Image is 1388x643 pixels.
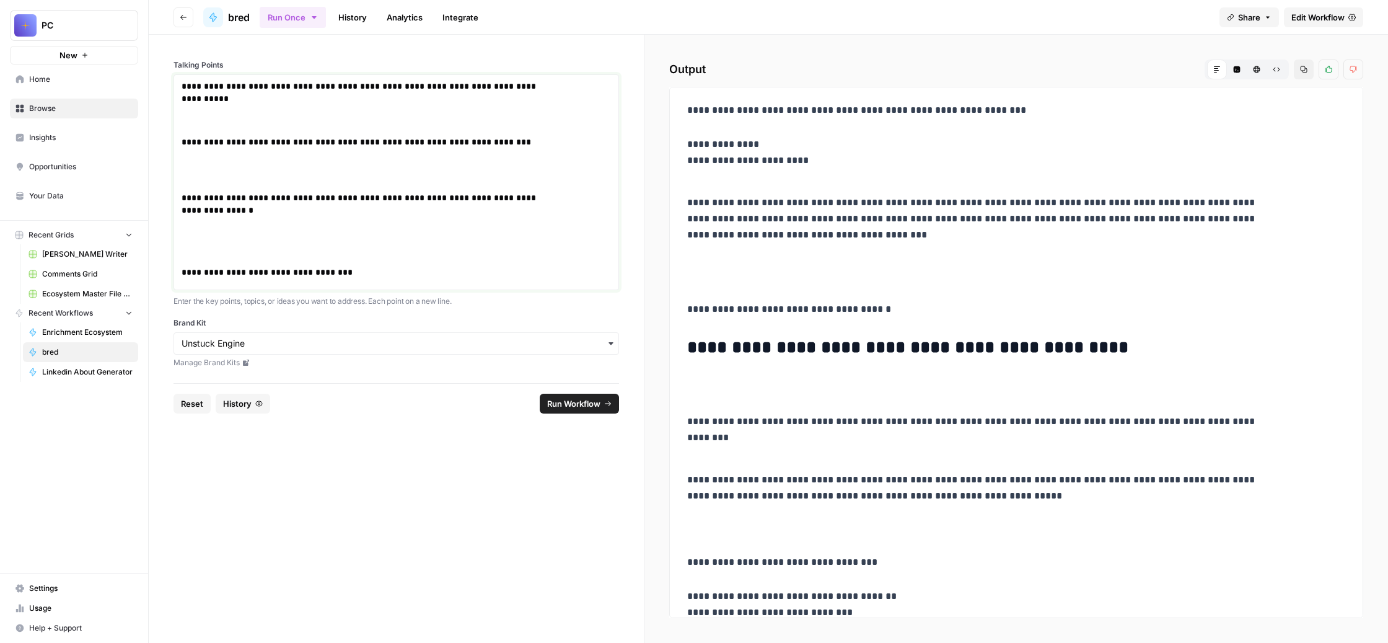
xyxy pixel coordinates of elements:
[10,157,138,177] a: Opportunities
[42,268,133,280] span: Comments Grid
[181,397,203,410] span: Reset
[435,7,486,27] a: Integrate
[540,394,619,414] button: Run Workflow
[10,69,138,89] a: Home
[59,49,77,61] span: New
[42,249,133,260] span: [PERSON_NAME] Writer
[10,579,138,598] a: Settings
[547,397,600,410] span: Run Workflow
[10,598,138,618] a: Usage
[29,74,133,85] span: Home
[29,623,133,634] span: Help + Support
[23,322,138,342] a: Enrichment Ecosystem
[23,264,138,284] a: Comments Grid
[42,327,133,338] span: Enrichment Ecosystem
[10,186,138,206] a: Your Data
[1284,7,1363,27] a: Edit Workflow
[379,7,430,27] a: Analytics
[23,284,138,304] a: Ecosystem Master File - SaaS.csv
[182,337,611,350] input: Unstuck Engine
[14,14,37,37] img: PC Logo
[29,132,133,143] span: Insights
[23,244,138,264] a: [PERSON_NAME] Writer
[10,226,138,244] button: Recent Grids
[216,394,270,414] button: History
[23,362,138,382] a: Linkedin About Generator
[10,46,138,64] button: New
[669,60,1363,79] h2: Output
[42,19,116,32] span: PC
[42,347,133,358] span: bred
[173,394,211,414] button: Reset
[29,583,133,594] span: Settings
[173,295,619,308] p: Enter the key points, topics, or ideas you want to address. Each point on a new line.
[42,288,133,299] span: Ecosystem Master File - SaaS.csv
[29,308,93,319] span: Recent Workflows
[173,60,619,71] label: Talking Points
[23,342,138,362] a: bred
[10,10,138,41] button: Workspace: PC
[29,229,74,241] span: Recent Grids
[1291,11,1345,24] span: Edit Workflow
[42,366,133,378] span: Linkedin About Generator
[10,128,138,148] a: Insights
[173,317,619,329] label: Brand Kit
[10,99,138,118] a: Browse
[173,357,619,368] a: Manage Brand Kits
[260,7,326,28] button: Run Once
[10,304,138,322] button: Recent Workflows
[10,618,138,638] button: Help + Support
[29,190,133,202] span: Your Data
[29,103,133,114] span: Browse
[203,7,250,27] a: bred
[223,397,252,410] span: History
[1238,11,1260,24] span: Share
[331,7,374,27] a: History
[29,161,133,172] span: Opportunities
[1219,7,1279,27] button: Share
[29,603,133,614] span: Usage
[228,10,250,25] span: bred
